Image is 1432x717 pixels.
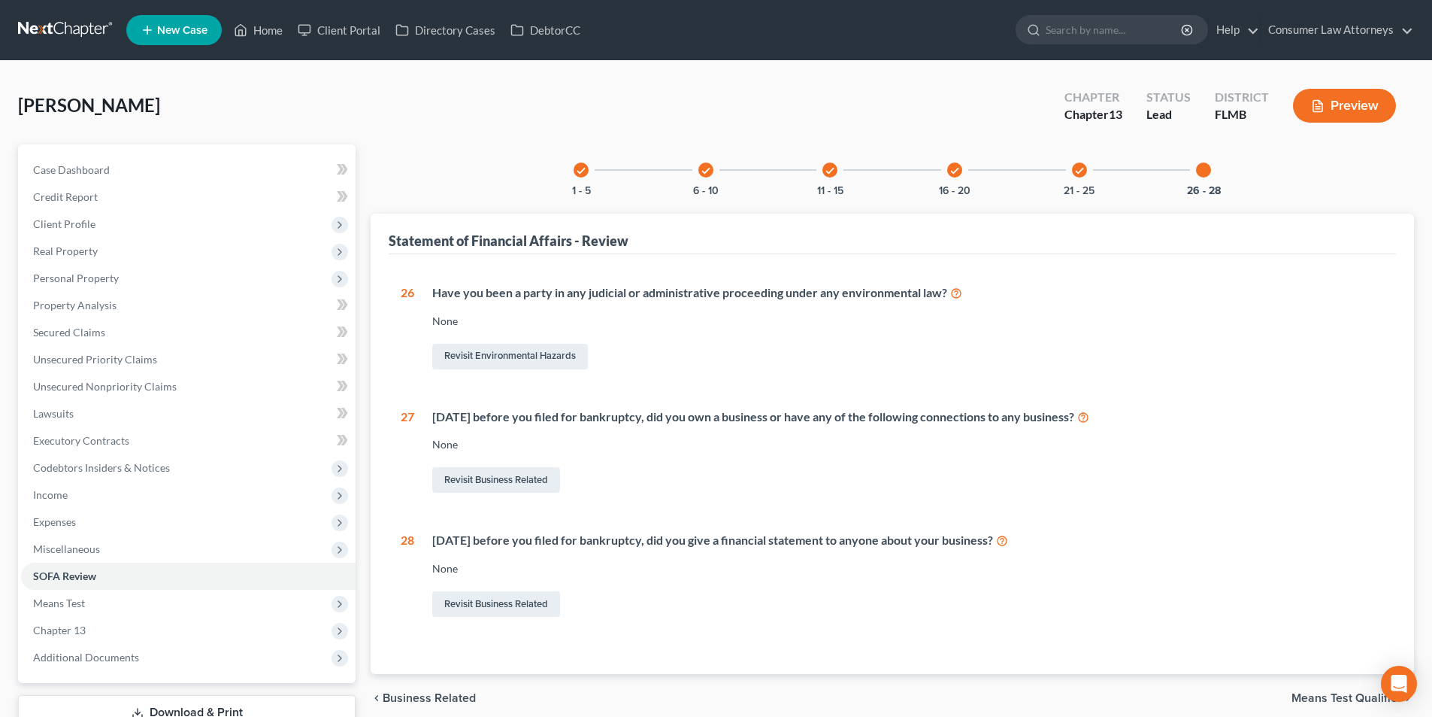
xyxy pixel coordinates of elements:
a: Home [226,17,290,44]
button: 11 - 15 [817,186,843,196]
span: SOFA Review [33,570,96,582]
a: Secured Claims [21,319,356,346]
span: New Case [157,25,207,36]
div: Chapter [1064,89,1122,106]
i: check [825,166,835,176]
a: SOFA Review [21,563,356,590]
div: 28 [401,532,414,620]
a: Case Dashboard [21,156,356,184]
span: Additional Documents [33,651,139,664]
div: 26 [401,284,414,372]
div: Open Intercom Messenger [1381,666,1417,702]
span: 13 [1109,107,1122,121]
span: Property Analysis [33,299,117,311]
i: chevron_left [371,692,383,704]
span: Client Profile [33,217,95,230]
span: Lawsuits [33,407,74,420]
span: Credit Report [33,190,98,203]
button: chevron_left Business Related [371,692,476,704]
i: check [1074,166,1085,176]
button: Preview [1293,89,1396,123]
span: Codebtors Insiders & Notices [33,461,170,474]
input: Search by name... [1046,16,1183,44]
i: check [949,166,960,176]
span: Secured Claims [33,326,105,339]
a: Directory Cases [388,17,503,44]
a: Consumer Law Attorneys [1261,17,1413,44]
a: Unsecured Nonpriority Claims [21,373,356,400]
span: Unsecured Priority Claims [33,353,157,366]
button: 26 - 28 [1187,186,1221,196]
span: Executory Contracts [33,434,129,447]
div: [DATE] before you filed for bankruptcy, did you own a business or have any of the following conne... [432,409,1384,426]
div: None [432,437,1384,452]
div: FLMB [1215,106,1269,123]
div: District [1215,89,1269,106]
a: Lawsuits [21,400,356,427]
div: Have you been a party in any judicial or administrative proceeding under any environmental law? [432,284,1384,302]
i: check [576,166,586,176]
span: Real Property [33,245,98,257]
div: Statement of Financial Affairs - Review [389,232,628,250]
span: Business Related [383,692,476,704]
i: check [701,166,711,176]
a: Client Portal [290,17,388,44]
button: 16 - 20 [939,186,970,196]
button: 1 - 5 [572,186,591,196]
a: DebtorCC [503,17,588,44]
span: Expenses [33,515,76,528]
span: Case Dashboard [33,163,110,176]
span: Miscellaneous [33,542,100,555]
span: [PERSON_NAME] [18,94,160,116]
div: Chapter [1064,106,1122,123]
button: 6 - 10 [693,186,719,196]
button: 21 - 25 [1064,186,1094,196]
a: Revisit Business Related [432,467,560,493]
a: Executory Contracts [21,427,356,454]
span: Personal Property [33,272,119,284]
a: Unsecured Priority Claims [21,346,356,373]
a: Revisit Business Related [432,591,560,617]
div: Lead [1146,106,1191,123]
div: 27 [401,409,414,497]
span: Unsecured Nonpriority Claims [33,380,177,393]
a: Revisit Environmental Hazards [432,344,588,369]
div: [DATE] before you filed for bankruptcy, did you give a financial statement to anyone about your b... [432,532,1384,549]
div: None [432,314,1384,329]
a: Help [1209,17,1259,44]
a: Property Analysis [21,292,356,319]
button: Means Test Qualifier chevron_right [1291,692,1414,704]
span: Income [33,488,68,501]
div: None [432,561,1384,576]
span: Chapter 13 [33,624,86,636]
span: Means Test [33,597,85,609]
a: Credit Report [21,184,356,211]
span: Means Test Qualifier [1291,692,1402,704]
div: Status [1146,89,1191,106]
